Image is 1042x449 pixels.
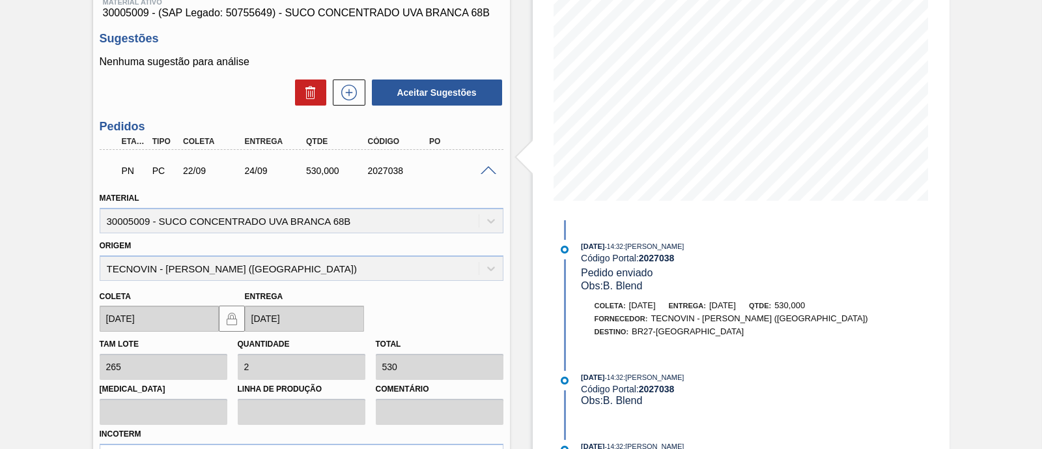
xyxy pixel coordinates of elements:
label: Tam lote [100,340,139,349]
span: Fornecedor: [595,315,648,323]
strong: 2027038 [639,253,675,263]
div: Etapa [119,137,150,146]
span: - 14:32 [605,243,623,250]
input: dd/mm/yyyy [245,306,364,332]
span: [DATE] [581,373,604,381]
div: 2027038 [365,166,432,176]
span: Obs: B. Blend [581,395,642,406]
div: Nova sugestão [326,80,365,106]
div: Tipo [149,137,180,146]
h3: Pedidos [100,120,503,134]
img: locked [224,311,240,326]
h3: Sugestões [100,32,503,46]
div: Código [365,137,432,146]
div: PO [426,137,494,146]
span: : [PERSON_NAME] [623,242,684,250]
div: Entrega [242,137,309,146]
div: Coleta [180,137,247,146]
div: Pedido de Compra [149,166,180,176]
div: 22/09/2025 [180,166,247,176]
div: 24/09/2025 [242,166,309,176]
span: [DATE] [581,242,604,250]
span: Entrega: [669,302,706,310]
span: - 14:32 [605,374,623,381]
label: Coleta [100,292,131,301]
div: 530,000 [303,166,371,176]
span: Pedido enviado [581,267,653,278]
span: TECNOVIN - [PERSON_NAME] ([GEOGRAPHIC_DATA]) [651,313,867,323]
span: Qtde: [749,302,771,310]
div: Excluir Sugestões [289,80,326,106]
img: atual [561,377,569,384]
span: 530,000 [774,300,805,310]
img: atual [561,246,569,253]
div: Código Portal: [581,253,890,263]
div: Código Portal: [581,384,890,394]
label: Entrega [245,292,283,301]
span: BR27-[GEOGRAPHIC_DATA] [632,326,744,336]
span: [DATE] [629,300,656,310]
label: [MEDICAL_DATA] [100,380,227,399]
button: Aceitar Sugestões [372,80,502,106]
label: Quantidade [238,340,290,349]
input: dd/mm/yyyy [100,306,219,332]
p: Nenhuma sugestão para análise [100,56,503,68]
p: PN [122,166,147,176]
label: Incoterm [100,429,141,439]
div: Aceitar Sugestões [365,78,503,107]
label: Comentário [376,380,503,399]
label: Origem [100,241,132,250]
span: Coleta: [595,302,626,310]
div: Pedido em Negociação [119,156,150,185]
span: 30005009 - (SAP Legado: 50755649) - SUCO CONCENTRADO UVA BRANCA 68B [103,7,500,19]
strong: 2027038 [639,384,675,394]
label: Linha de Produção [238,380,365,399]
label: Material [100,194,139,203]
button: locked [219,306,245,332]
span: Obs: B. Blend [581,280,642,291]
span: Destino: [595,328,629,336]
div: Qtde [303,137,371,146]
span: [DATE] [709,300,736,310]
label: Total [376,340,401,349]
span: : [PERSON_NAME] [623,373,684,381]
